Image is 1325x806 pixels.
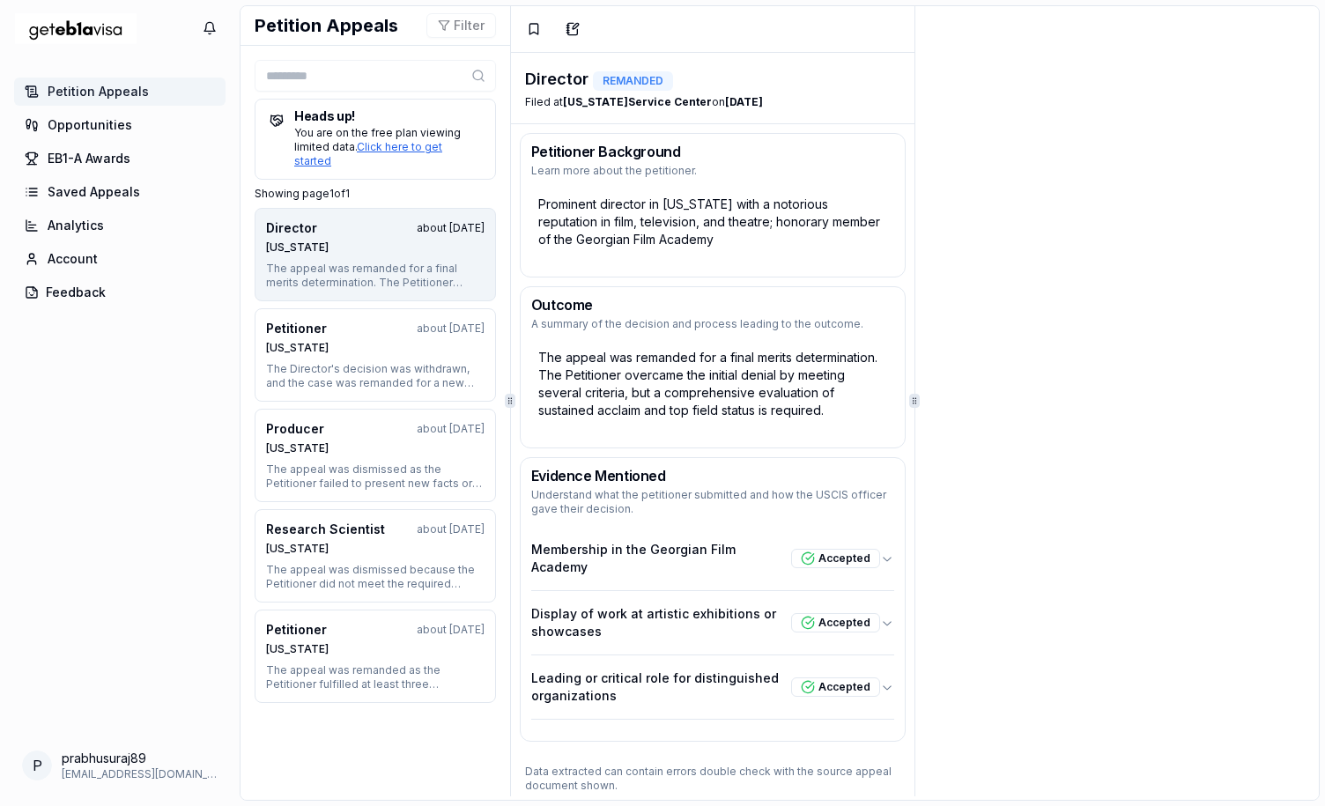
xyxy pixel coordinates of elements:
a: Analytics [14,211,226,240]
span: [EMAIL_ADDRESS][DOMAIN_NAME] [62,767,218,781]
a: Click here to get started [294,140,442,167]
a: Saved Appeals [14,178,226,206]
button: Petitionerabout [DATE][US_STATE]The Director's decision was withdrawn, and the case was remanded ... [255,308,496,402]
h3: Evidence Mentioned [531,469,894,483]
button: Display of work at artistic exhibitions or showcasesAccepted [531,591,894,654]
span: p [33,755,42,776]
b: [US_STATE] Service Center [563,95,712,108]
span: EB1-A Awards [48,150,130,167]
p: Understand what the petitioner submitted and how the USCIS officer gave their decision. [531,488,894,516]
div: about [DATE] [417,422,485,436]
div: about [DATE] [417,623,485,637]
h3: Petitioner Background [531,144,894,159]
button: Research Scientistabout [DATE][US_STATE]The appeal was dismissed because the Petitioner did not m... [255,509,496,603]
span: prabhusuraj89 [62,750,218,767]
div: Petitioner [266,621,327,639]
span: Opportunities [48,116,132,134]
button: Producerabout [DATE][US_STATE]The appeal was dismissed as the Petitioner failed to present new fa... [255,409,496,502]
p: Membership in the Georgian Film Academy [531,541,791,576]
a: Home Page [14,6,137,51]
div: Research Scientist [266,521,385,538]
a: Heads up! You are on the free plan viewing limited data.Click here to get started [255,99,496,180]
span: Petition Appeals [48,83,149,100]
span: Analytics [48,217,104,234]
div: Producer [266,420,324,438]
div: [US_STATE] [266,240,485,255]
p: Showing page 1 of 1 [255,187,496,201]
div: Director [525,67,763,92]
div: Accepted [791,549,880,568]
div: The Director's decision was withdrawn, and the case was remanded for a new decision. The Petition... [266,362,485,390]
div: Filed at on [525,95,763,109]
div: [US_STATE] [266,642,485,656]
span: Account [48,250,98,268]
div: Director [266,219,317,237]
div: about [DATE] [417,522,485,536]
a: EB1-A Awards [14,144,226,173]
div: You are on the free plan viewing limited data. [270,126,481,168]
div: The appeal was remanded for a final merits determination. The Petitioner overcame the initial den... [266,262,485,290]
a: Account [14,245,226,273]
button: Feedback [14,278,226,307]
div: [US_STATE] [266,542,485,556]
a: Petition Appeals [14,78,226,106]
p: Leading or critical role for distinguished organizations [531,669,791,705]
button: Petitionerabout [DATE][US_STATE]The appeal was remanded as the Petitioner fulfilled at least thre... [255,610,496,703]
div: The appeal was remanded for a final merits determination. The Petitioner overcame the initial den... [531,342,894,426]
p: Display of work at artistic exhibitions or showcases [531,605,791,640]
div: The appeal was dismissed because the Petitioner did not meet the required criteria for extraordin... [266,563,485,591]
div: Prominent director in [US_STATE] with a notorious reputation in film, television, and theatre; ho... [531,189,894,255]
div: Petitioner [266,320,327,337]
div: about [DATE] [417,322,485,336]
button: Directorabout [DATE][US_STATE]The appeal was remanded for a final merits determination. The Petit... [255,208,496,301]
div: Accepted [791,677,880,697]
span: Saved Appeals [48,183,140,201]
button: Open your profile menu [14,743,226,788]
div: The appeal was dismissed as the Petitioner failed to present new facts or demonstrate any legal o... [266,462,485,491]
p: Learn more about the petitioner. [531,164,894,178]
h5: Heads up! [270,110,481,122]
img: geteb1avisa logo [14,6,137,51]
div: [US_STATE] [266,341,485,355]
div: [US_STATE] [266,441,485,455]
button: Filter [426,13,496,38]
button: Membership in the Georgian Film AcademyAccepted [531,527,894,590]
a: Opportunities [14,111,226,139]
h1: Petition Appeals [255,13,398,38]
p: A summary of the decision and process leading to the outcome. [531,317,894,331]
h3: Outcome [531,298,894,312]
div: The appeal was remanded as the Petitioner fulfilled at least three regulatory criteria. The Direc... [266,663,485,691]
div: about [DATE] [417,221,485,235]
div: REMANDED [593,71,673,91]
b: [DATE] [725,95,763,108]
button: Leading or critical role for distinguished organizationsAccepted [531,655,894,719]
div: Accepted [791,613,880,632]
